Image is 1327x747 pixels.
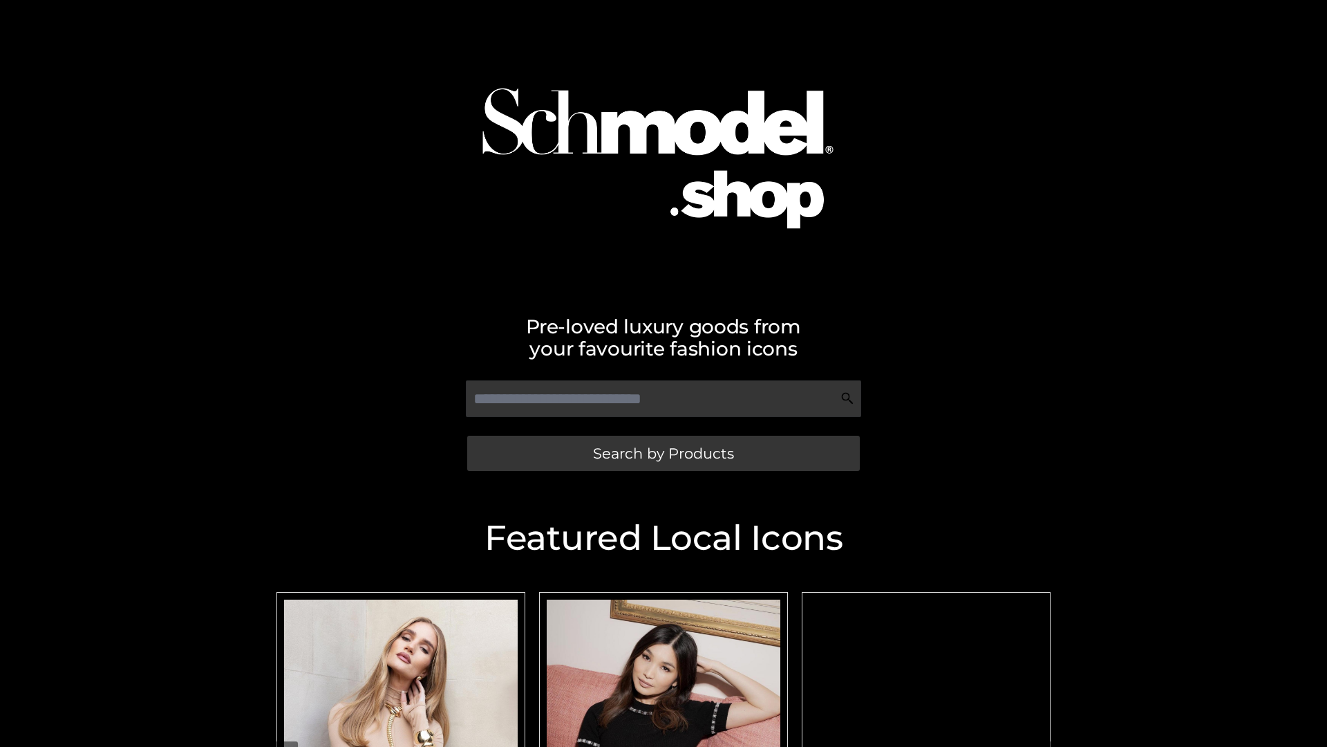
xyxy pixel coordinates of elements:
[270,521,1057,555] h2: Featured Local Icons​
[593,446,734,461] span: Search by Products
[467,436,860,471] a: Search by Products
[840,391,854,405] img: Search Icon
[270,315,1057,360] h2: Pre-loved luxury goods from your favourite fashion icons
